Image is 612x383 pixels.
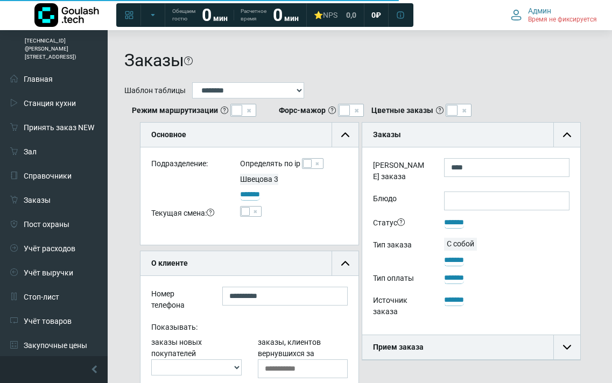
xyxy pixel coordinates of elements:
span: Время не фиксируется [528,16,597,24]
b: Режим маршрутизации [132,105,218,116]
span: NPS [323,11,337,19]
h1: Заказы [124,50,184,70]
span: 0 [371,10,376,20]
img: collapse [341,259,349,267]
div: Показывать: [143,320,356,337]
b: Цветные заказы [371,105,433,116]
a: ⭐NPS 0,0 [307,5,363,25]
label: [PERSON_NAME] заказа [365,158,436,186]
div: заказы, клиентов вернувшихся за [250,337,356,378]
b: Форс-мажор [279,105,326,116]
img: collapse [563,343,571,351]
strong: 0 [273,5,283,25]
div: Текущая смена: [143,206,232,223]
label: Блюдо [365,191,436,210]
b: Заказы [373,130,401,139]
div: ⭐ [314,10,337,20]
button: Админ Время не фиксируется [504,4,603,26]
a: Обещаем гостю 0 мин Расчетное время 0 мин [166,5,305,25]
span: мин [213,14,228,23]
img: collapse [341,131,349,139]
b: Прием заказа [373,343,424,351]
a: 0 ₽ [365,5,388,25]
strong: 0 [202,5,212,25]
span: С собой [444,239,477,248]
label: Определять по ip [240,158,300,169]
div: Тип заказа [365,238,436,266]
div: Номер телефона [143,287,214,315]
span: Обещаем гостю [172,8,195,23]
b: О клиенте [151,259,188,267]
span: Админ [528,6,551,16]
span: ₽ [376,10,381,20]
div: Источник заказа [365,293,436,321]
div: Статус [365,216,436,232]
div: заказы новых покупателей [143,337,250,378]
span: Швецова 3 [240,175,278,183]
b: Основное [151,130,186,139]
span: Расчетное время [241,8,266,23]
div: Подразделение: [143,158,232,174]
img: collapse [563,131,571,139]
img: Логотип компании Goulash.tech [34,3,99,27]
label: Шаблон таблицы [124,85,186,96]
div: Тип оплаты [365,271,436,288]
span: мин [284,14,299,23]
span: 0,0 [346,10,356,20]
